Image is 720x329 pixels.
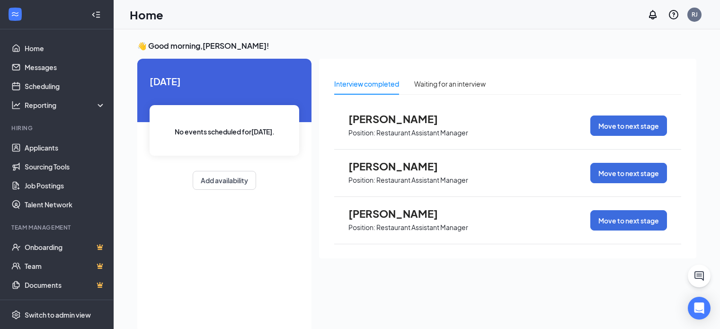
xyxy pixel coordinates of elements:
p: Restaurant Assistant Manager [376,176,468,185]
svg: Analysis [11,100,21,110]
button: Add availability [193,171,256,190]
a: Talent Network [25,195,106,214]
h1: Home [130,7,163,23]
p: Position: [348,223,375,232]
div: Team Management [11,223,104,231]
button: ChatActive [688,265,711,287]
span: No events scheduled for [DATE] . [175,126,275,137]
a: Applicants [25,138,106,157]
svg: ChatActive [693,270,705,282]
svg: Notifications [647,9,658,20]
p: Restaurant Assistant Manager [376,128,468,137]
button: Move to next stage [590,163,667,183]
div: Hiring [11,124,104,132]
svg: Collapse [91,10,101,19]
div: Open Intercom Messenger [688,297,711,320]
p: Position: [348,128,375,137]
div: Interview completed [334,79,399,89]
p: Position: [348,176,375,185]
div: RJ [692,10,698,18]
svg: QuestionInfo [668,9,679,20]
p: Restaurant Assistant Manager [376,223,468,232]
a: Scheduling [25,77,106,96]
span: [PERSON_NAME] [348,160,453,172]
span: [DATE] [150,74,299,89]
span: [PERSON_NAME] [348,113,453,125]
button: Move to next stage [590,116,667,136]
a: SurveysCrown [25,294,106,313]
a: Home [25,39,106,58]
a: Messages [25,58,106,77]
div: Switch to admin view [25,310,91,320]
a: Job Postings [25,176,106,195]
h3: 👋 Good morning, [PERSON_NAME] ! [137,41,696,51]
div: Reporting [25,100,106,110]
button: Move to next stage [590,210,667,231]
span: [PERSON_NAME] [348,207,453,220]
svg: Settings [11,310,21,320]
div: Waiting for an interview [414,79,486,89]
a: DocumentsCrown [25,276,106,294]
svg: WorkstreamLogo [10,9,20,19]
a: OnboardingCrown [25,238,106,257]
a: TeamCrown [25,257,106,276]
a: Sourcing Tools [25,157,106,176]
